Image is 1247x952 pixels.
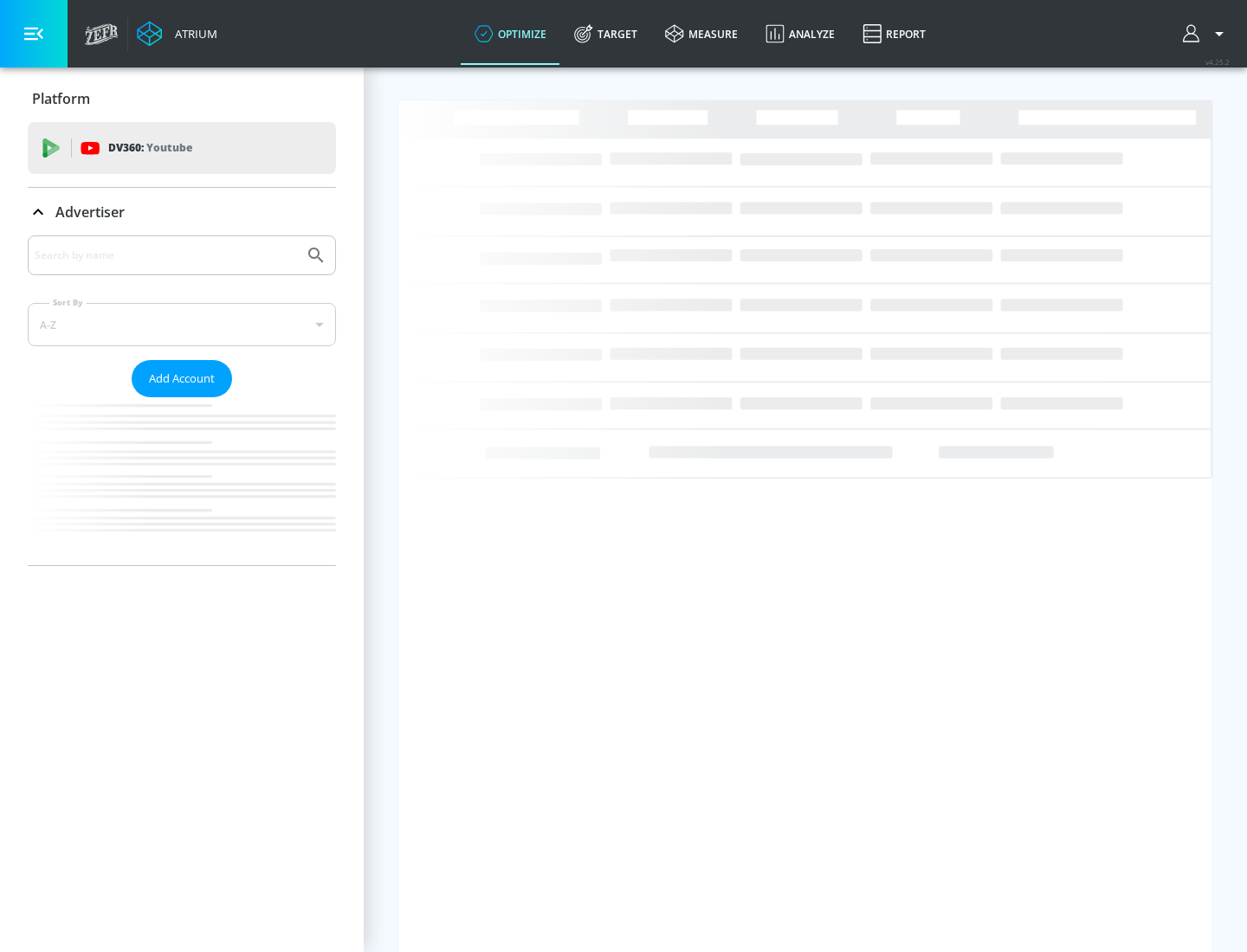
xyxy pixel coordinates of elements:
[108,138,192,158] p: DV360:
[28,303,336,346] div: A-Z
[137,21,217,47] a: Atrium
[651,3,752,65] a: measure
[132,360,232,397] button: Add Account
[28,122,336,174] div: DV360: Youtube
[32,89,90,108] p: Platform
[28,74,336,123] div: Platform
[149,369,215,389] span: Add Account
[35,244,297,267] input: Search by name
[461,3,560,65] a: optimize
[560,3,651,65] a: Target
[28,188,336,236] div: Advertiser
[1205,57,1230,67] span: v 4.25.2
[849,3,940,65] a: Report
[49,297,87,308] label: Sort By
[752,3,849,65] a: Analyze
[168,26,217,42] div: Atrium
[28,235,336,565] div: Advertiser
[28,397,336,565] nav: list of Advertiser
[55,203,125,222] p: Advertiser
[146,138,192,157] p: Youtube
